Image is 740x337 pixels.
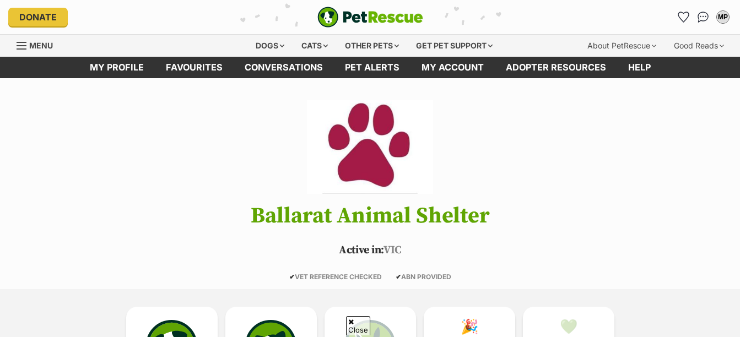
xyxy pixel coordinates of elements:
[339,243,383,257] span: Active in:
[617,57,662,78] a: Help
[29,41,53,50] span: Menu
[396,273,451,281] span: ABN PROVIDED
[560,318,577,335] div: 💚
[155,57,234,78] a: Favourites
[337,35,407,57] div: Other pets
[294,35,336,57] div: Cats
[674,8,692,26] a: Favourites
[289,273,382,281] span: VET REFERENCE CHECKED
[666,35,732,57] div: Good Reads
[248,35,292,57] div: Dogs
[289,273,295,281] icon: ✔
[717,12,728,23] div: MP
[694,8,712,26] a: Conversations
[461,318,478,335] div: 🎉
[495,57,617,78] a: Adopter resources
[8,8,68,26] a: Donate
[408,35,500,57] div: Get pet support
[714,8,732,26] button: My account
[234,57,334,78] a: conversations
[317,7,423,28] img: logo-e224e6f780fb5917bec1dbf3a21bbac754714ae5b6737aabdf751b685950b380.svg
[317,7,423,28] a: PetRescue
[396,273,401,281] icon: ✔
[334,57,410,78] a: Pet alerts
[79,57,155,78] a: My profile
[410,57,495,78] a: My account
[17,35,61,55] a: Menu
[346,316,370,335] span: Close
[307,100,433,194] img: Ballarat Animal Shelter
[580,35,664,57] div: About PetRescue
[674,8,732,26] ul: Account quick links
[698,12,709,23] img: chat-41dd97257d64d25036548639549fe6c8038ab92f7586957e7f3b1b290dea8141.svg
